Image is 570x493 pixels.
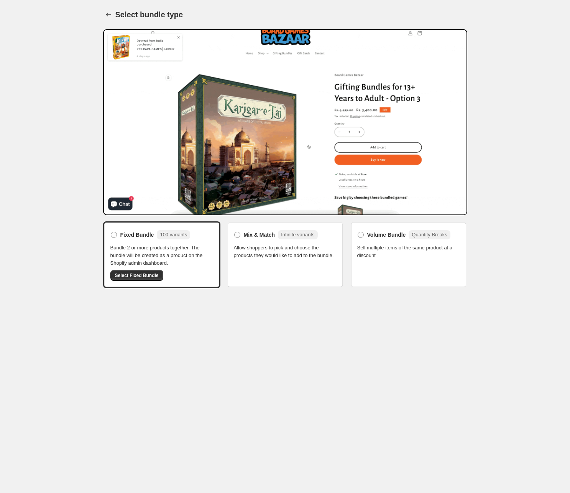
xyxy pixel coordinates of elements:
[115,272,159,279] span: Select Fixed Bundle
[367,231,406,239] span: Volume Bundle
[115,10,183,19] h1: Select bundle type
[281,232,314,237] span: Infinite variants
[357,244,460,259] span: Sell multiple items of the same product at a discount
[110,270,163,281] button: Select Fixed Bundle
[244,231,275,239] span: Mix & Match
[412,232,447,237] span: Quantity Breaks
[120,231,154,239] span: Fixed Bundle
[110,244,213,267] span: Bundle 2 or more products together. The bundle will be created as a product on the Shopify admin ...
[234,244,337,259] span: Allow shoppers to pick and choose the products they would like to add to the bundle.
[160,232,187,237] span: 100 variants
[103,29,467,215] img: Bundle Preview
[103,9,114,20] button: Back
